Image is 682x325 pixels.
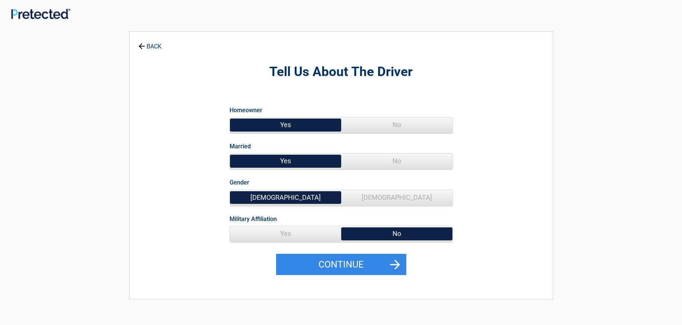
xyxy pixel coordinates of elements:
label: Gender [230,177,249,187]
span: No [341,154,452,168]
a: BACK [137,37,163,50]
button: Continue [276,254,406,275]
label: Homeowner [230,105,262,115]
label: Married [230,141,251,151]
span: No [341,117,452,132]
h2: Tell Us About The Driver [170,63,512,81]
span: Yes [230,226,341,241]
label: Military Affiliation [230,214,277,224]
span: No [341,226,452,241]
span: Yes [230,154,341,168]
img: Main Logo [11,9,70,19]
span: Yes [230,117,341,132]
span: [DEMOGRAPHIC_DATA] [230,190,341,205]
span: [DEMOGRAPHIC_DATA] [341,190,452,205]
